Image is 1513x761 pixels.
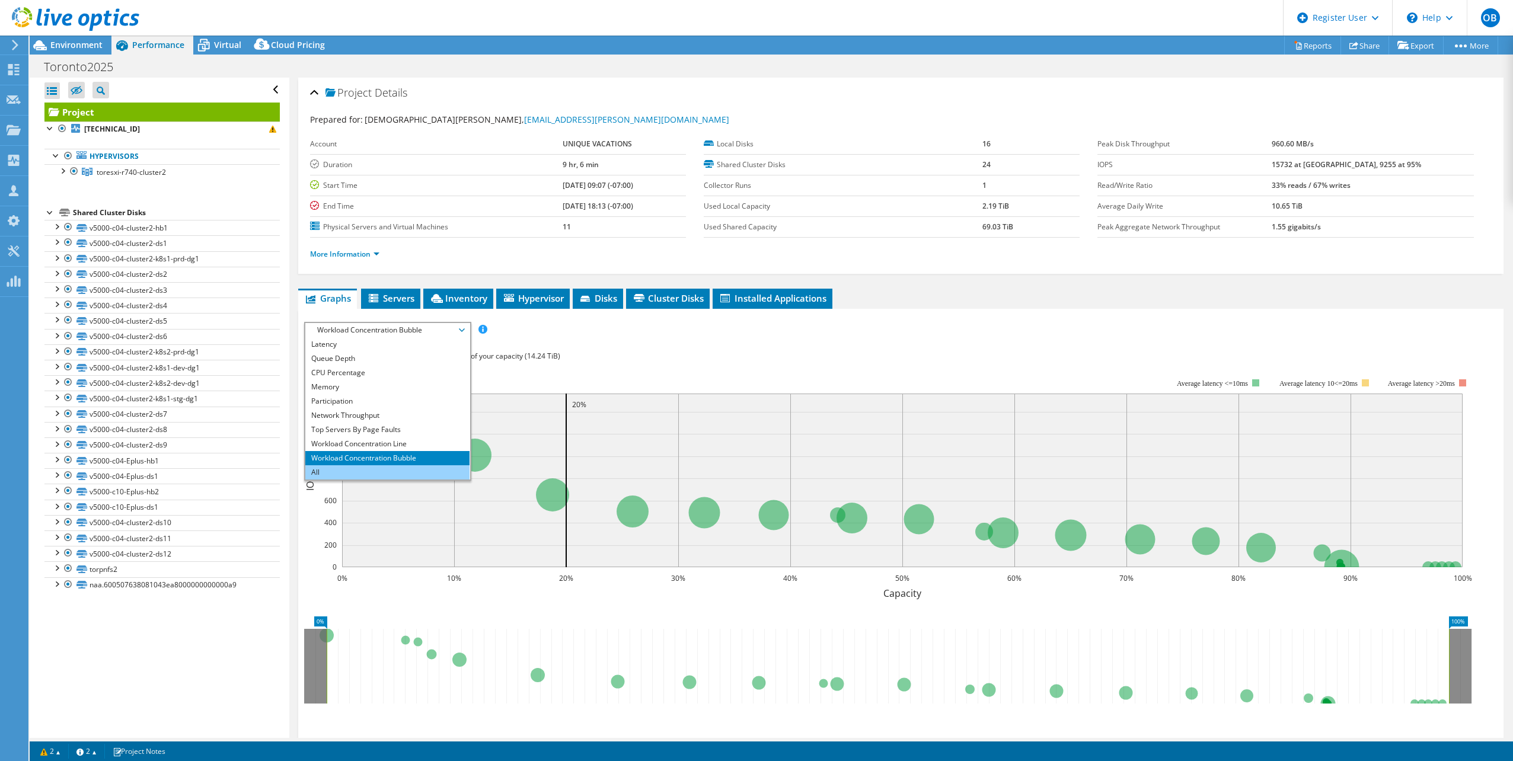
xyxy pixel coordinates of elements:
[44,561,280,577] a: torpnfs2
[1279,379,1358,388] tspan: Average latency 10<=20ms
[895,573,909,583] text: 50%
[44,453,280,468] a: v5000-c04-Eplus-hb1
[44,375,280,391] a: v5000-c04-cluster2-k8s2-dev-dg1
[44,484,280,499] a: v5000-c10-Eplus-hb2
[97,167,166,177] span: toresxi-r740-cluster2
[563,159,599,170] b: 9 hr, 6 min
[704,200,982,212] label: Used Local Capacity
[305,465,470,479] li: All
[429,292,487,304] span: Inventory
[50,39,103,50] span: Environment
[1097,138,1271,150] label: Peak Disk Throughput
[704,159,982,171] label: Shared Cluster Disks
[32,744,69,759] a: 2
[310,159,563,171] label: Duration
[311,323,464,337] span: Workload Concentration Bubble
[1119,573,1134,583] text: 70%
[324,540,337,550] text: 200
[44,267,280,282] a: v5000-c04-cluster2-ds2
[271,39,325,50] span: Cloud Pricing
[44,407,280,422] a: v5000-c04-cluster2-ds7
[1284,36,1341,55] a: Reports
[982,201,1009,211] b: 2.19 TiB
[883,587,922,600] text: Capacity
[1097,180,1271,191] label: Read/Write Ratio
[44,103,280,121] a: Project
[1231,573,1246,583] text: 80%
[1443,36,1498,55] a: More
[447,573,461,583] text: 10%
[719,292,826,304] span: Installed Applications
[44,577,280,593] a: naa.600507638081043ea8000000000000a9
[73,206,280,220] div: Shared Cluster Disks
[44,437,280,453] a: v5000-c04-cluster2-ds9
[44,468,280,484] a: v5000-c04-Eplus-ds1
[502,292,564,304] span: Hypervisor
[783,573,797,583] text: 40%
[304,470,317,491] text: IOPS
[304,292,351,304] span: Graphs
[44,121,280,137] a: [TECHNICAL_ID]
[104,744,174,759] a: Project Notes
[44,515,280,530] a: v5000-c04-cluster2-ds10
[44,298,280,313] a: v5000-c04-cluster2-ds4
[310,221,563,233] label: Physical Servers and Virtual Machines
[132,39,184,50] span: Performance
[44,329,280,344] a: v5000-c04-cluster2-ds6
[375,85,407,100] span: Details
[572,399,586,410] text: 20%
[1177,379,1248,388] tspan: Average latency <=10ms
[1097,159,1271,171] label: IOPS
[44,530,280,546] a: v5000-c04-cluster2-ds11
[305,408,470,423] li: Network Throughput
[632,292,704,304] span: Cluster Disks
[305,451,470,465] li: Workload Concentration Bubble
[388,351,560,361] span: 56% of IOPS falls on 20% of your capacity (14.24 TiB)
[559,573,573,583] text: 20%
[1272,222,1321,232] b: 1.55 gigabits/s
[44,360,280,375] a: v5000-c04-cluster2-k8s1-dev-dg1
[305,437,470,451] li: Workload Concentration Line
[1481,8,1500,27] span: OB
[44,500,280,515] a: v5000-c10-Eplus-ds1
[44,235,280,251] a: v5000-c04-cluster2-ds1
[324,517,337,527] text: 400
[982,180,987,190] b: 1
[1272,180,1351,190] b: 33% reads / 67% writes
[563,201,633,211] b: [DATE] 18:13 (-07:00)
[337,573,347,583] text: 0%
[1097,221,1271,233] label: Peak Aggregate Network Throughput
[365,114,729,125] span: [DEMOGRAPHIC_DATA][PERSON_NAME],
[563,139,632,149] b: UNIQUE VACATIONS
[524,114,729,125] a: [EMAIL_ADDRESS][PERSON_NAME][DOMAIN_NAME]
[305,423,470,437] li: Top Servers By Page Faults
[68,744,105,759] a: 2
[44,282,280,298] a: v5000-c04-cluster2-ds3
[44,422,280,437] a: v5000-c04-cluster2-ds8
[1272,159,1421,170] b: 15732 at [GEOGRAPHIC_DATA], 9255 at 95%
[1007,573,1022,583] text: 60%
[1407,12,1418,23] svg: \n
[305,394,470,408] li: Participation
[982,222,1013,232] b: 69.03 TiB
[39,60,132,73] h1: Toronto2025
[310,138,563,150] label: Account
[579,292,617,304] span: Disks
[310,200,563,212] label: End Time
[44,251,280,267] a: v5000-c04-cluster2-k8s1-prd-dg1
[1453,573,1471,583] text: 100%
[324,495,337,506] text: 600
[310,180,563,191] label: Start Time
[563,180,633,190] b: [DATE] 09:07 (-07:00)
[305,337,470,351] li: Latency
[44,344,280,360] a: v5000-c04-cluster2-k8s2-prd-dg1
[704,221,982,233] label: Used Shared Capacity
[84,124,140,134] b: [TECHNICAL_ID]
[333,562,337,572] text: 0
[44,149,280,164] a: Hypervisors
[1388,379,1455,388] text: Average latency >20ms
[1272,139,1314,149] b: 960.60 MB/s
[982,159,991,170] b: 24
[1388,36,1444,55] a: Export
[310,114,363,125] label: Prepared for:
